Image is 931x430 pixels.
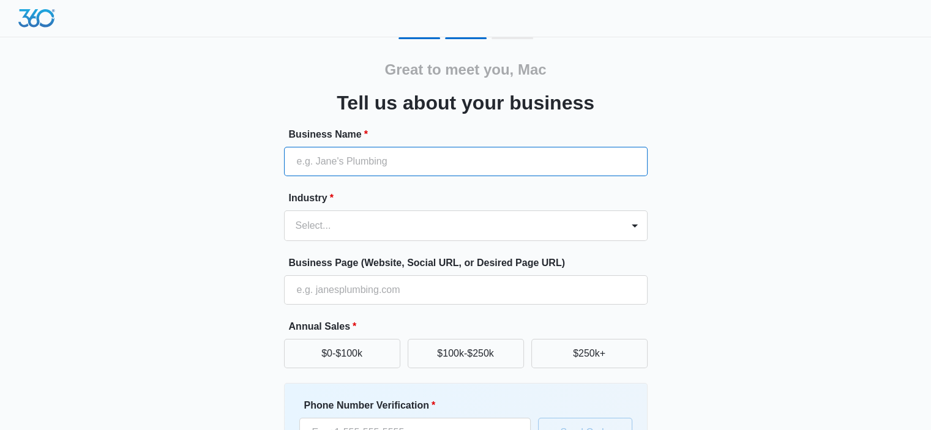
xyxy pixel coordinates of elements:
input: e.g. Jane's Plumbing [284,147,648,176]
label: Business Page (Website, Social URL, or Desired Page URL) [289,256,652,270]
label: Industry [289,191,652,206]
h2: Great to meet you, Mac [384,59,546,81]
button: $100k-$250k [408,339,524,368]
input: e.g. janesplumbing.com [284,275,648,305]
label: Annual Sales [289,319,652,334]
button: $250k+ [531,339,648,368]
label: Business Name [289,127,652,142]
label: Phone Number Verification [304,398,536,413]
button: $0-$100k [284,339,400,368]
h3: Tell us about your business [337,88,594,117]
